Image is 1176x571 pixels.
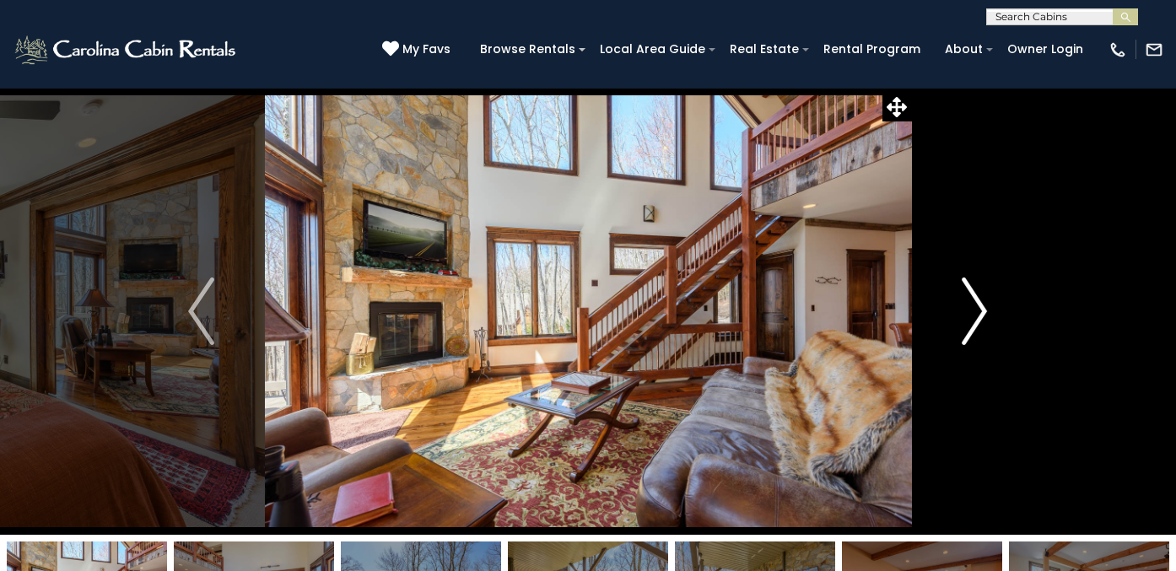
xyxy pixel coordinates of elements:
[721,36,807,62] a: Real Estate
[815,36,929,62] a: Rental Program
[138,88,265,535] button: Previous
[999,36,1092,62] a: Owner Login
[591,36,714,62] a: Local Area Guide
[1145,40,1163,59] img: mail-regular-white.png
[402,40,450,58] span: My Favs
[472,36,584,62] a: Browse Rentals
[962,277,987,345] img: arrow
[188,277,213,345] img: arrow
[13,33,240,67] img: White-1-2.png
[936,36,991,62] a: About
[382,40,455,59] a: My Favs
[1109,40,1127,59] img: phone-regular-white.png
[911,88,1038,535] button: Next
